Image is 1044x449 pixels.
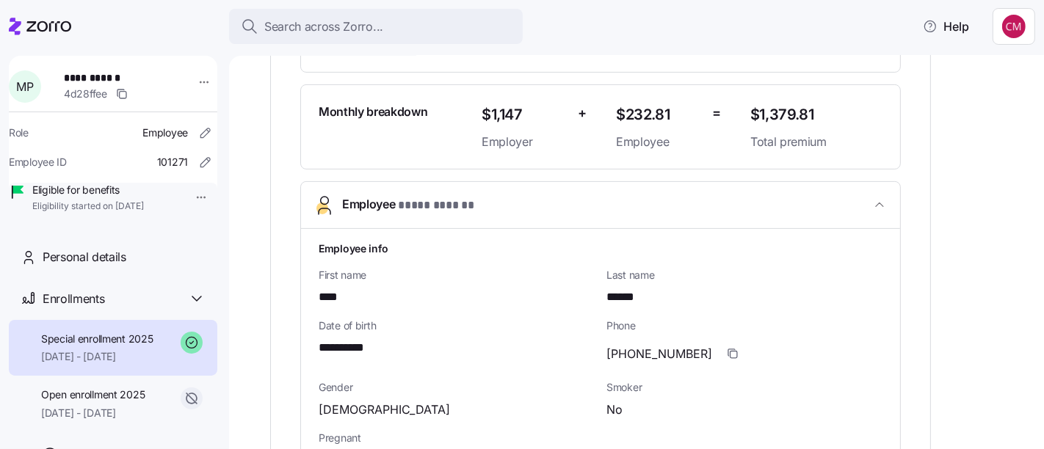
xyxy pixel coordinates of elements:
span: Phone [606,318,882,333]
img: c76f7742dad050c3772ef460a101715e [1002,15,1026,38]
span: 4d28ffee [64,87,107,101]
span: M P [16,81,33,92]
span: Special enrollment 2025 [41,332,153,346]
span: $1,379.81 [750,103,882,127]
span: Open enrollment 2025 [41,387,145,402]
span: = [712,103,721,124]
span: Last name [606,268,882,282]
span: $1,147 [482,103,566,127]
h1: Employee info [319,241,882,256]
span: [DATE] - [DATE] [41,406,145,420]
span: Monthly breakdown [319,103,428,121]
span: Employee [616,133,700,151]
span: [DEMOGRAPHIC_DATA] [319,401,450,419]
span: Total premium [750,133,882,151]
span: Employee [342,195,477,215]
span: Pregnant [319,431,882,445]
span: 101271 [157,155,188,169]
span: Employee ID [9,155,67,169]
span: $232.81 [616,103,700,127]
span: Gender [319,380,595,395]
span: + [578,103,587,124]
span: Employee [142,125,188,140]
span: Help [923,18,969,35]
span: First name [319,268,595,282]
span: No [606,401,623,419]
span: Search across Zorro... [264,18,383,36]
span: Smoker [606,380,882,395]
span: [PHONE_NUMBER] [606,345,712,363]
span: Eligible for benefits [32,183,144,197]
span: Employer [482,133,566,151]
span: Personal details [43,248,126,266]
span: Eligibility started on [DATE] [32,200,144,213]
span: Role [9,125,29,140]
span: Date of birth [319,318,595,333]
button: Search across Zorro... [229,9,523,44]
span: [DATE] - [DATE] [41,349,153,364]
button: Help [911,12,981,41]
span: Enrollments [43,290,104,308]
